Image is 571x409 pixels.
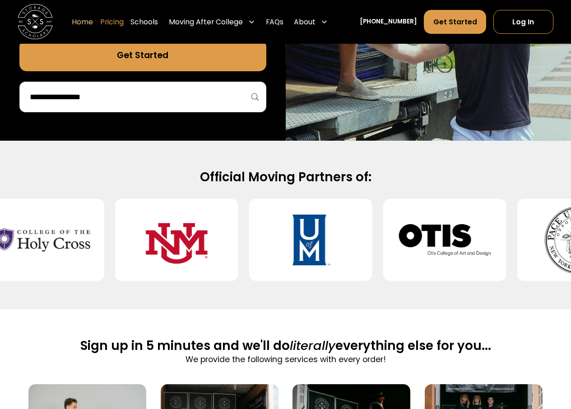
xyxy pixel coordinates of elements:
a: Get Started [19,40,266,71]
a: FAQs [266,10,283,35]
img: University of New Mexico [129,206,224,274]
img: University of Memphis [263,206,358,274]
a: Get Started [424,10,486,34]
a: [PHONE_NUMBER] [360,18,417,27]
h2: Sign up in 5 minutes and we'll do everything else for you... [80,338,491,354]
a: Home [72,10,93,35]
span: literally [290,337,335,354]
a: home [18,5,53,40]
a: Log In [493,10,553,34]
h2: Official Moving Partners of: [28,169,543,185]
div: Moving After College [165,10,259,35]
div: Moving After College [169,17,243,27]
a: Schools [130,10,158,35]
img: Otis College of Art and Design [397,206,492,274]
p: We provide the following services with every order! [80,354,491,365]
img: Storage Scholars main logo [18,5,53,40]
a: Pricing [100,10,124,35]
div: About [290,10,331,35]
div: About [294,17,316,27]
